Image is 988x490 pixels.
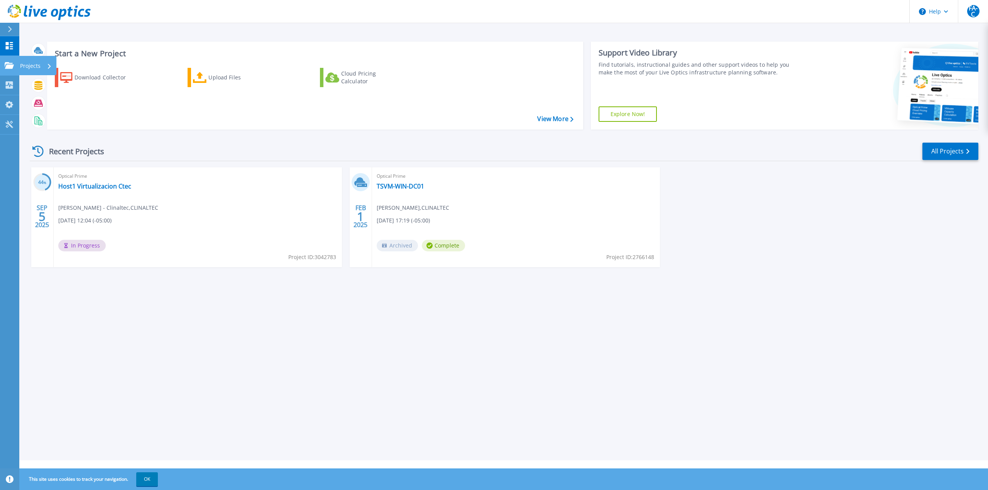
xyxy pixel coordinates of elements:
button: OK [136,472,158,486]
div: SEP 2025 [35,202,49,231]
div: Download Collector [74,70,136,85]
h3: 44 [33,178,51,187]
span: [PERSON_NAME] - Clinaltec , CLINALTEC [58,204,158,212]
span: [DATE] 12:04 (-05:00) [58,216,112,225]
span: Optical Prime [377,172,656,180]
div: Recent Projects [30,142,115,161]
div: FEB 2025 [353,202,368,231]
h3: Start a New Project [55,49,573,58]
a: TSVM-WIN-DC01 [377,182,424,190]
span: 1 [357,213,364,220]
p: Projects [20,56,41,76]
a: Cloud Pricing Calculator [320,68,406,87]
span: Optical Prime [58,172,337,180]
a: All Projects [922,143,978,160]
span: 5 [39,213,46,220]
div: Upload Files [208,70,270,85]
span: [PERSON_NAME] , CLINALTEC [377,204,449,212]
span: Project ID: 2766148 [606,253,654,261]
div: Support Video Library [599,48,799,58]
span: This site uses cookies to track your navigation. [21,472,158,486]
span: [DATE] 17:19 (-05:00) [377,216,430,225]
a: Upload Files [188,68,274,87]
span: Project ID: 3042783 [288,253,336,261]
span: FA-C [967,5,980,17]
a: Explore Now! [599,106,657,122]
div: Find tutorials, instructional guides and other support videos to help you make the most of your L... [599,61,799,76]
span: In Progress [58,240,106,251]
span: Archived [377,240,418,251]
span: Complete [422,240,465,251]
a: View More [537,115,573,123]
span: % [44,180,46,185]
div: Cloud Pricing Calculator [341,70,403,85]
a: Download Collector [55,68,141,87]
a: Host1 Virtualizacion Ctec [58,182,131,190]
